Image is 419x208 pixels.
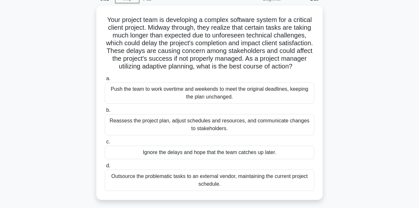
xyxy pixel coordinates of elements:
[105,146,314,159] div: Ignore the delays and hope that the team catches up later.
[106,107,110,113] span: b.
[106,163,110,168] span: d.
[105,114,314,135] div: Reassess the project plan, adjust schedules and resources, and communicate changes to stakeholders.
[105,82,314,104] div: Push the team to work overtime and weekends to meet the original deadlines, keeping the plan unch...
[106,139,110,144] span: c.
[105,170,314,191] div: Outsource the problematic tasks to an external vendor, maintaining the current project schedule.
[106,76,110,81] span: a.
[104,16,315,71] h5: Your project team is developing a complex software system for a critical client project. Midway t...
